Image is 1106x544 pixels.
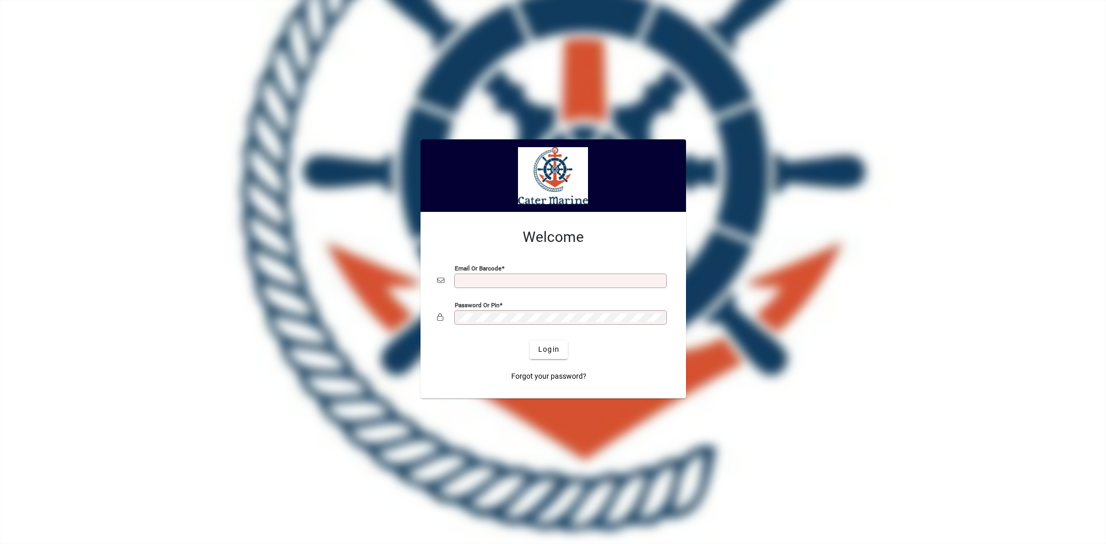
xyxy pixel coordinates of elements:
[538,344,559,355] span: Login
[455,301,499,308] mat-label: Password or Pin
[437,228,669,246] h2: Welcome
[455,264,501,271] mat-label: Email or Barcode
[507,367,591,386] a: Forgot your password?
[511,371,586,382] span: Forgot your password?
[530,340,568,359] button: Login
